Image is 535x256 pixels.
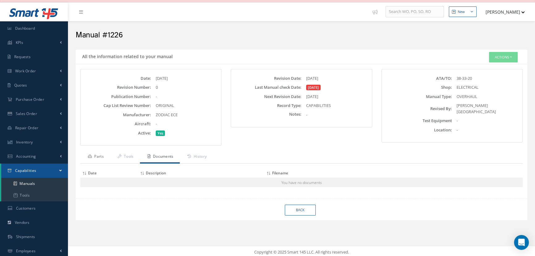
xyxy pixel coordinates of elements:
[383,94,452,99] label: Manual Type:
[233,76,301,81] label: Revision Date:
[151,84,220,91] div: 0
[16,154,36,159] span: Accounting
[151,75,220,82] div: [DATE]
[16,111,37,116] span: Sales Order
[138,169,264,178] th: Description
[151,103,220,109] div: ORIGINAL
[82,85,151,90] label: Revision Number:
[16,40,23,45] span: KPIs
[140,151,180,164] a: Documents
[452,75,521,82] div: 38-33-20
[1,178,68,190] a: Manuals
[15,26,35,31] span: Dashboard
[383,106,452,111] label: Revised By:
[151,94,220,100] div: -
[151,121,220,127] div: -
[301,75,370,82] div: [DATE]
[301,103,370,109] div: CAPABILITIES
[16,248,36,254] span: Employees
[480,6,525,18] button: [PERSON_NAME]
[449,6,477,17] button: New
[80,169,124,178] th: Date
[16,234,35,239] span: Shipments
[82,94,151,99] label: Publication Number:
[16,97,44,102] span: Purchase Order
[16,206,36,211] span: Customers
[383,118,452,123] label: Test Equipment
[264,169,486,178] th: Filename
[306,85,321,90] span: [DATE]
[76,31,527,40] h2: Manual #1226
[452,127,521,133] div: -
[156,130,165,136] span: Yes
[385,6,444,17] input: Search WO, PO, SO, RO
[233,85,301,90] label: Last Manual check Date:
[383,85,452,90] label: Shop:
[1,190,68,201] a: Tools
[452,118,521,124] div: -
[16,139,33,145] span: Inventory
[80,151,110,164] a: Parts
[82,131,151,135] label: Active:
[383,128,452,132] label: Location:
[110,151,140,164] a: Tools
[82,122,151,126] label: Aircraft:
[82,103,151,108] label: Cap List Review Number:
[1,164,68,178] a: Capabilities
[15,168,36,173] span: Capabilities
[15,68,36,74] span: Work Order
[15,220,30,225] span: Vendors
[514,235,529,250] div: Open Intercom Messenger
[452,103,521,115] div: [PERSON_NAME][GEOGRAPHIC_DATA]
[285,205,316,215] a: Back
[452,94,521,100] div: OVERHAUL
[233,112,301,118] label: Notes:
[233,94,301,99] label: Next Revision Date:
[82,76,151,81] label: Date:
[281,180,322,185] span: You have no documents
[383,76,452,81] label: ATA/TO:
[458,9,465,15] div: New
[233,103,301,108] label: Record Type:
[14,83,27,88] span: Quotes
[14,54,31,59] span: Requests
[489,52,518,63] button: Actions
[301,112,370,118] div: -
[452,84,521,91] div: ELECTRICAL
[369,2,385,21] a: Show Tips
[301,94,370,100] div: [DATE]
[82,113,151,117] label: Manufacturer:
[15,125,39,130] span: Repair Order
[80,52,173,59] h5: All the information related to your manual
[180,151,213,164] a: History
[74,249,529,255] div: Copyright © 2025 Smart 145 LLC. All rights reserved.
[156,112,178,117] span: ZODIAC ECE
